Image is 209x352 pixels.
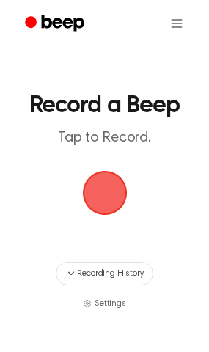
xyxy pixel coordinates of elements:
a: Beep [15,10,98,38]
button: Settings [83,297,126,310]
span: Settings [95,297,126,310]
button: Recording History [56,262,153,285]
img: Beep Logo [83,171,127,215]
h1: Record a Beep [26,94,183,117]
button: Open menu [159,6,194,41]
p: Tap to Record. [26,129,183,147]
span: Recording History [77,267,143,280]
